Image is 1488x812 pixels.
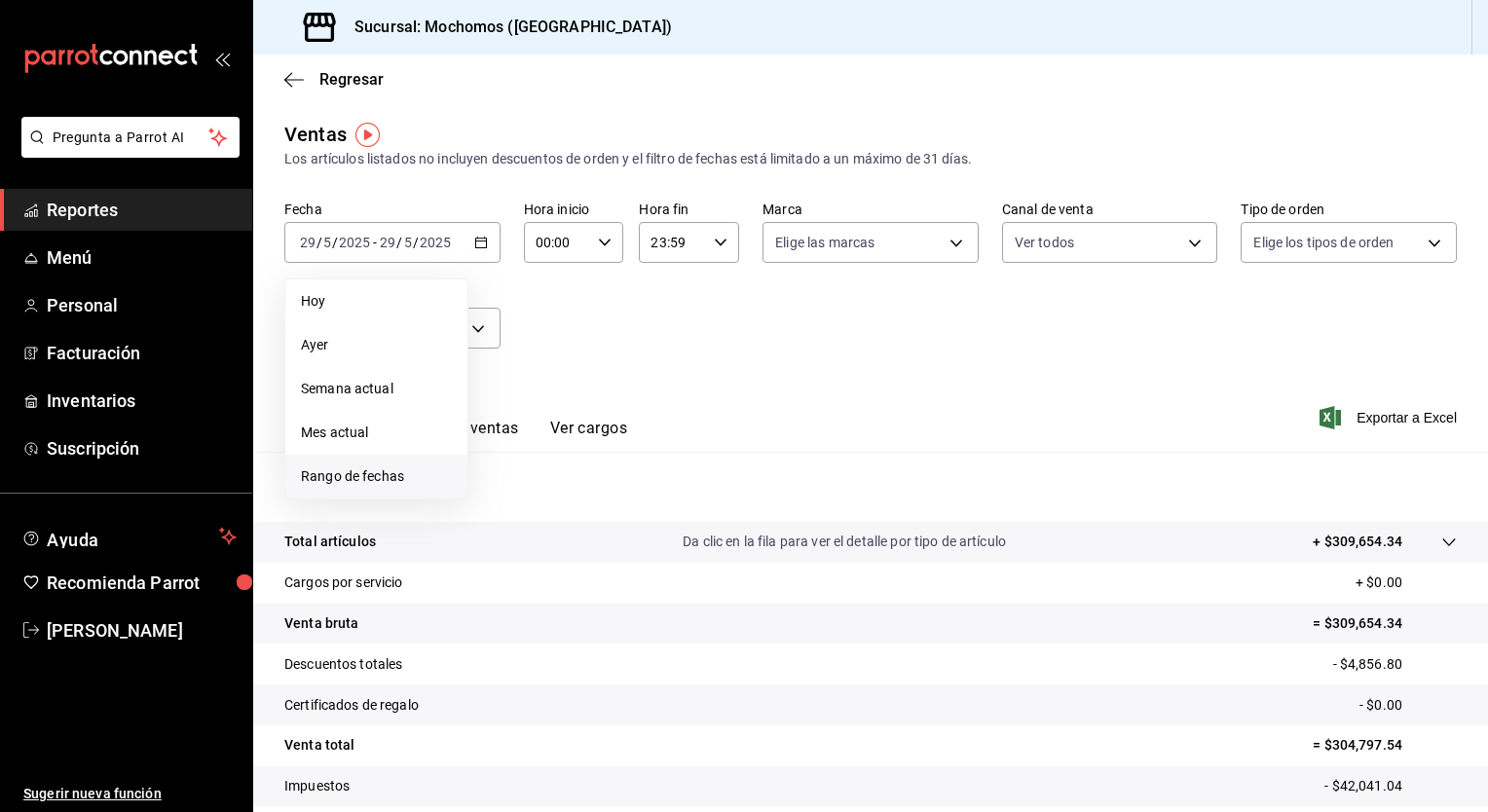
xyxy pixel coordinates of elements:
[47,340,237,366] span: Facturación
[442,419,519,452] button: Ver ventas
[301,466,452,487] span: Rango de fechas
[1356,572,1457,593] p: + $0.00
[53,128,209,148] span: Pregunta a Parrot AI
[284,654,402,675] p: Descuentos totales
[284,70,384,89] button: Regresar
[339,16,672,39] h3: Sucursal: Mochomos ([GEOGRAPHIC_DATA])
[21,117,240,158] button: Pregunta a Parrot AI
[1313,613,1457,634] p: = $309,654.34
[763,203,979,216] label: Marca
[284,149,1457,169] div: Los artículos listados no incluyen descuentos de orden y el filtro de fechas está limitado a un m...
[1359,695,1457,716] p: - $0.00
[284,735,354,756] p: Venta total
[284,532,376,552] p: Total artículos
[284,475,1457,498] p: Resumen
[316,419,627,452] div: navigation tabs
[301,291,452,312] span: Hoy
[284,120,347,149] div: Ventas
[332,235,338,250] span: /
[284,695,419,716] p: Certificados de regalo
[301,379,452,399] span: Semana actual
[47,617,237,644] span: [PERSON_NAME]
[47,525,211,548] span: Ayuda
[301,423,452,443] span: Mes actual
[524,203,624,216] label: Hora inicio
[23,784,237,804] span: Sugerir nueva función
[1333,654,1457,675] p: - $4,856.80
[355,123,380,147] img: Tooltip marker
[683,532,1006,552] p: Da clic en la fila para ver el detalle por tipo de artículo
[214,51,230,66] button: open_drawer_menu
[413,235,419,250] span: /
[1324,776,1457,796] p: - $42,041.04
[1002,203,1218,216] label: Canal de venta
[47,197,237,223] span: Reportes
[319,70,384,89] span: Regresar
[1253,233,1394,252] span: Elige los tipos de orden
[1313,735,1457,756] p: = $304,797.54
[301,335,452,355] span: Ayer
[379,235,396,250] input: --
[47,292,237,318] span: Personal
[316,235,322,250] span: /
[639,203,739,216] label: Hora fin
[47,244,237,271] span: Menú
[403,235,413,250] input: --
[775,233,874,252] span: Elige las marcas
[373,235,377,250] span: -
[284,776,350,796] p: Impuestos
[1323,406,1457,429] button: Exportar a Excel
[14,141,240,162] a: Pregunta a Parrot AI
[419,235,452,250] input: ----
[299,235,316,250] input: --
[284,572,403,593] p: Cargos por servicio
[1313,532,1402,552] p: + $309,654.34
[284,613,358,634] p: Venta bruta
[396,235,402,250] span: /
[1015,233,1074,252] span: Ver todos
[322,235,332,250] input: --
[47,388,237,414] span: Inventarios
[338,235,371,250] input: ----
[1241,203,1457,216] label: Tipo de orden
[47,435,237,461] span: Suscripción
[284,203,501,216] label: Fecha
[550,419,628,452] button: Ver cargos
[47,570,237,596] span: Recomienda Parrot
